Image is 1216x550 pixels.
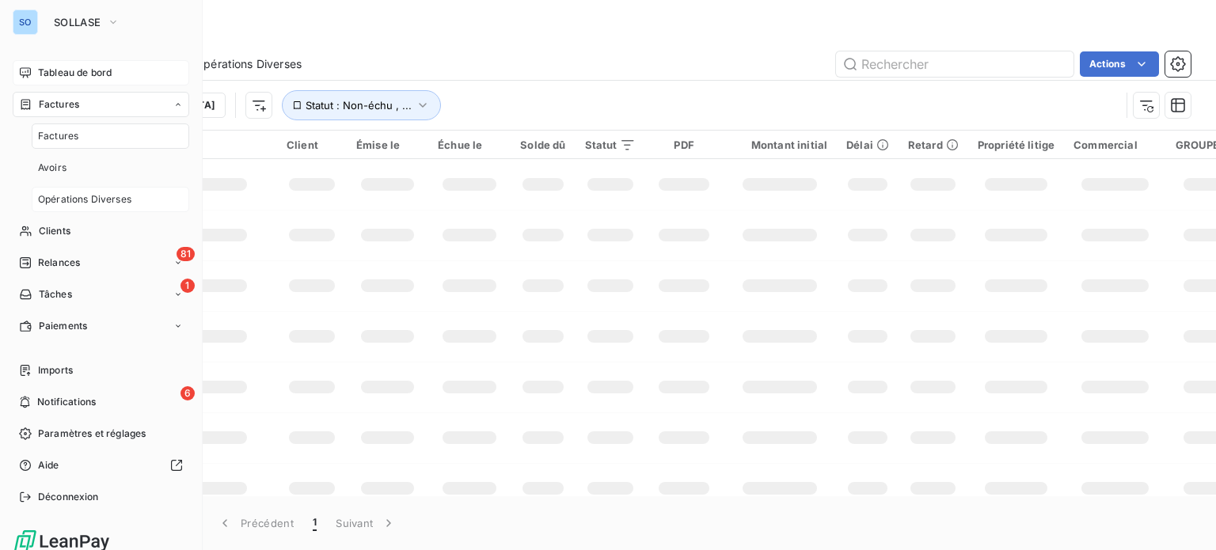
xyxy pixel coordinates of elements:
span: 81 [177,247,195,261]
button: Actions [1080,51,1159,77]
button: Statut : Non-échu , ... [282,90,441,120]
div: Commercial [1073,138,1157,151]
span: Imports [38,363,73,377]
span: Tâches [39,287,72,302]
span: Paramètres et réglages [38,427,146,441]
span: 1 [180,279,195,293]
div: PDF [655,138,712,151]
div: Propriété litige [978,138,1054,151]
div: Délai [846,138,889,151]
span: SOLLASE [54,16,101,28]
div: Retard [908,138,959,151]
span: Notifications [37,395,96,409]
span: Factures [38,129,78,143]
button: 1 [303,506,326,540]
div: Statut [585,138,636,151]
span: Statut : Non-échu , ... [306,99,412,112]
span: 1 [313,515,317,531]
span: Opérations Diverses [195,56,302,72]
div: Montant initial [732,138,827,151]
span: Relances [38,256,80,270]
div: SO [13,9,38,35]
span: Tableau de bord [38,66,112,80]
span: Déconnexion [38,490,99,504]
input: Rechercher [836,51,1073,77]
span: Aide [38,458,59,472]
div: Client [287,138,337,151]
div: Émise le [356,138,419,151]
a: Aide [13,453,189,478]
button: Suivant [326,506,406,540]
span: Paiements [39,319,87,333]
span: 6 [180,386,195,400]
span: Clients [39,224,70,238]
span: Factures [39,97,79,112]
div: Échue le [438,138,501,151]
button: Précédent [207,506,303,540]
div: Solde dû [520,138,565,151]
span: Avoirs [38,161,66,175]
iframe: Intercom live chat [1162,496,1200,534]
span: Opérations Diverses [38,192,131,207]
